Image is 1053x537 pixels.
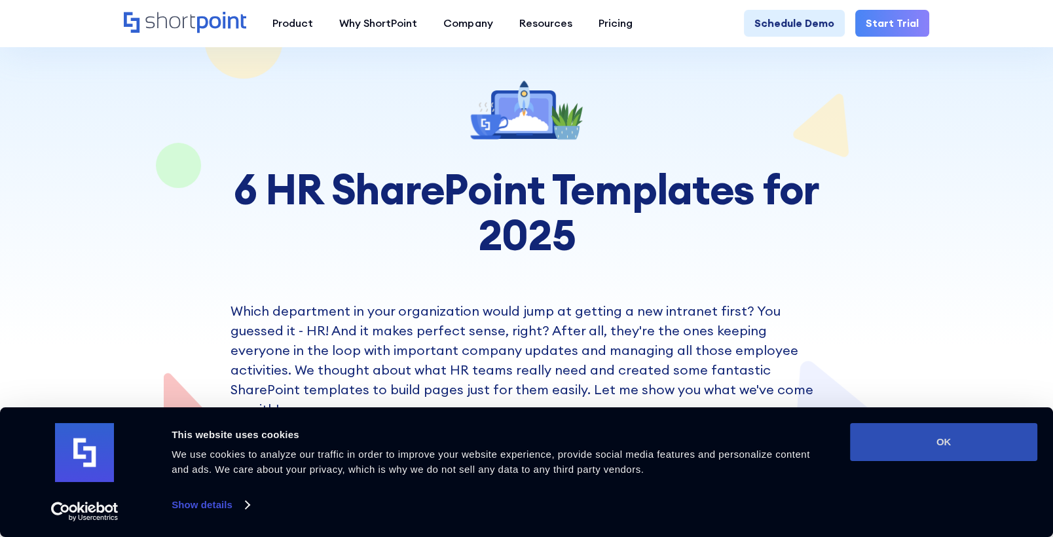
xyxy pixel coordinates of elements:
[339,15,417,31] div: Why ShortPoint
[506,10,585,36] a: Resources
[172,495,249,515] a: Show details
[55,423,114,482] img: logo
[172,427,821,443] div: This website uses cookies
[124,12,246,34] a: Home
[172,449,810,475] span: We use cookies to analyze our traffic in order to improve your website experience, provide social...
[326,10,430,36] a: Why ShortPoint
[231,301,823,420] p: Which department in your organization would jump at getting a new intranet first? You guessed it ...
[850,423,1037,461] button: OK
[272,15,313,31] div: Product
[855,10,929,36] a: Start Trial
[430,10,506,36] a: Company
[28,502,142,521] a: Usercentrics Cookiebot - opens in a new window
[443,15,492,31] div: Company
[599,15,633,31] div: Pricing
[259,10,326,36] a: Product
[234,162,819,262] strong: 6 HR SharePoint Templates for 2025
[585,10,646,36] a: Pricing
[744,10,845,36] a: Schedule Demo
[519,15,572,31] div: Resources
